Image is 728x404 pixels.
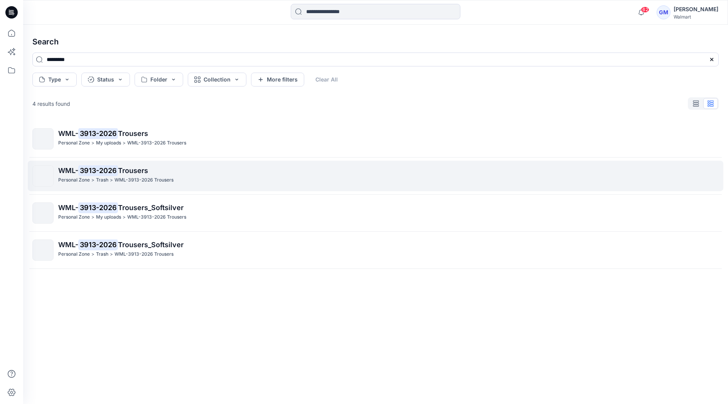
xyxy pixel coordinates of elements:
p: Personal Zone [58,250,90,258]
span: WML- [58,166,78,175]
span: 62 [641,7,649,13]
h4: Search [26,31,725,53]
mark: 3913-2026 [78,165,118,176]
button: Status [81,73,130,87]
p: Trash [96,176,108,184]
p: > [123,213,126,221]
a: WML-3913-2026TrousersPersonal Zone>My uploads>WML-3913-2026 Trousers [28,124,723,154]
p: > [123,139,126,147]
span: WML- [58,204,78,212]
mark: 3913-2026 [78,239,118,250]
p: 4 results found [32,100,70,108]
p: WML-3913-2026 Trousers [115,176,174,184]
p: Personal Zone [58,213,90,221]
div: [PERSON_NAME] [674,5,718,14]
p: > [91,139,94,147]
button: Collection [188,73,246,87]
p: Trash [96,250,108,258]
p: > [91,213,94,221]
button: More filters [251,73,304,87]
p: Personal Zone [58,176,90,184]
span: WML- [58,241,78,249]
button: Type [32,73,77,87]
mark: 3913-2026 [78,128,118,139]
span: WML- [58,129,78,137]
p: Personal Zone [58,139,90,147]
a: WML-3913-2026Trousers_SoftsilverPersonal Zone>Trash>WML-3913-2026 Trousers [28,235,723,265]
span: Trousers_Softsilver [118,204,184,212]
button: Folder [135,73,183,87]
div: Walmart [674,14,718,20]
mark: 3913-2026 [78,202,118,213]
span: Trousers [118,166,148,175]
p: > [110,250,113,258]
div: GM [657,5,671,19]
span: Trousers_Softsilver [118,241,184,249]
p: > [91,176,94,184]
span: Trousers [118,129,148,137]
p: > [110,176,113,184]
a: WML-3913-2026TrousersPersonal Zone>Trash>WML-3913-2026 Trousers [28,161,723,191]
p: > [91,250,94,258]
p: My uploads [96,213,121,221]
a: WML-3913-2026Trousers_SoftsilverPersonal Zone>My uploads>WML-3913-2026 Trousers [28,198,723,228]
p: WML-3913-2026 Trousers [127,213,186,221]
p: My uploads [96,139,121,147]
p: WML-3913-2026 Trousers [115,250,174,258]
p: WML-3913-2026 Trousers [127,139,186,147]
